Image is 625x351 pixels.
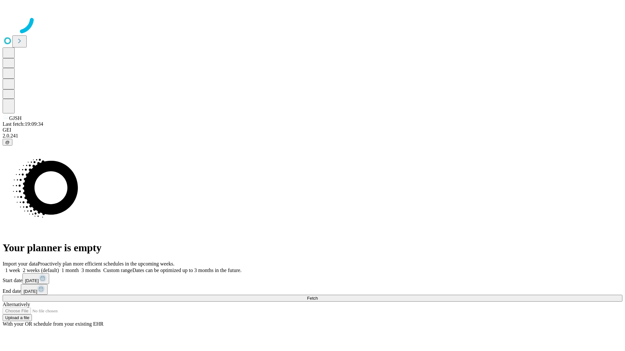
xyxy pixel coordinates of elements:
[3,273,622,284] div: Start date
[3,139,12,146] button: @
[62,267,79,273] span: 1 month
[5,267,20,273] span: 1 week
[23,289,37,294] span: [DATE]
[307,296,318,301] span: Fetch
[3,261,38,266] span: Import your data
[3,284,622,295] div: End date
[22,273,49,284] button: [DATE]
[3,242,622,254] h1: Your planner is empty
[3,133,622,139] div: 2.0.241
[23,267,59,273] span: 2 weeks (default)
[132,267,242,273] span: Dates can be optimized up to 3 months in the future.
[3,321,104,327] span: With your OR schedule from your existing EHR
[3,295,622,302] button: Fetch
[103,267,132,273] span: Custom range
[3,127,622,133] div: GEI
[3,121,43,127] span: Last fetch: 19:09:34
[38,261,174,266] span: Proactively plan more efficient schedules in the upcoming weeks.
[21,284,48,295] button: [DATE]
[3,302,30,307] span: Alternatively
[9,115,21,121] span: GJSH
[81,267,101,273] span: 3 months
[3,314,32,321] button: Upload a file
[5,140,10,145] span: @
[25,278,39,283] span: [DATE]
